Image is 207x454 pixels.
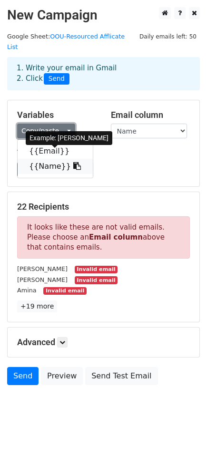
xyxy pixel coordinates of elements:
a: {{Name}} [18,159,93,174]
h5: Variables [17,110,97,120]
span: Daily emails left: 50 [136,31,200,42]
h5: Advanced [17,337,190,348]
strong: Email column [89,233,143,241]
small: Google Sheet: [7,33,125,51]
a: {{Email}} [18,144,93,159]
small: Invalid email [43,287,86,295]
h5: Email column [111,110,190,120]
div: Example: [PERSON_NAME] [26,131,112,145]
a: Send [7,367,39,385]
small: Invalid email [75,266,118,274]
a: Copy/paste... [17,124,75,138]
iframe: Chat Widget [159,408,207,454]
a: +19 more [17,300,57,312]
span: Send [44,73,69,85]
a: Preview [41,367,83,385]
h2: New Campaign [7,7,200,23]
a: OOU-Resourced Afflicate List [7,33,125,51]
small: [PERSON_NAME] [17,276,68,283]
small: [PERSON_NAME] [17,265,68,272]
p: It looks like these are not valid emails. Please choose an above that contains emails. [17,216,190,259]
a: Daily emails left: 50 [136,33,200,40]
a: Send Test Email [85,367,158,385]
small: Amina [17,287,37,294]
div: 1. Write your email in Gmail 2. Click [10,63,197,85]
small: Invalid email [75,276,118,284]
h5: 22 Recipients [17,202,190,212]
